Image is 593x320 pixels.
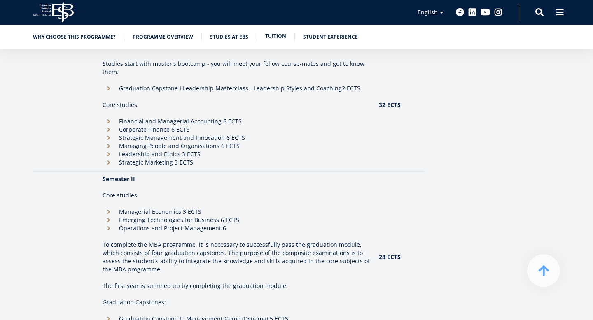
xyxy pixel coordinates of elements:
strong: 32 ECTS [379,101,401,109]
p: Core studies: [103,191,371,199]
strong: 28 ECTS [379,253,401,261]
span: Last Name [196,0,222,8]
span: Technology Innovation MBA [9,136,79,143]
li: Graduation Capstone I: 2 ECTS [103,84,371,93]
li: Leadership and Ethics 3 ECTS [103,150,371,158]
a: Youtube [481,8,490,16]
p: Studies start with master's bootcamp - you will meet your fellow course-mates and get to know them. [103,60,371,76]
li: Strategic Management and Innovation 6 ECTS [103,134,371,142]
a: Why choose this programme? [33,33,116,41]
a: Programme overview [133,33,193,41]
a: Tuition [265,32,286,40]
li: Strategic Marketing 3 ECTS [103,158,371,167]
input: Two-year MBA [2,125,7,131]
a: Student experience [303,33,358,41]
a: Linkedin [468,8,476,16]
span: Two-year MBA [9,125,45,132]
li: Operations and Project Management 6 [103,224,371,232]
p: To complete the MBA programme, it is necessary to successfully pass the graduation module, which ... [103,241,371,274]
strong: Semester II [103,175,135,183]
a: Instagram [494,8,502,16]
li: Managerial Economics 3 ECTS [103,208,371,216]
input: Technology Innovation MBA [2,136,7,141]
li: Corporate Finance 6 ECTS [103,125,371,134]
p: Core studies [103,101,371,109]
li: Managing People and Organisations 6 ECTS [103,142,371,150]
span: One-year MBA (in Estonian) [9,114,77,122]
p: Graduation Capstones: [103,298,371,306]
li: Emerging Technologies for Business 6 ECTS [103,216,371,224]
a: Studies at EBS [210,33,248,41]
b: Leadership Masterclass - Leadership Styles and Coaching [183,84,342,92]
input: One-year MBA (in Estonian) [2,115,7,120]
p: The first year is summed up by completing the graduation module. [103,274,371,298]
a: Facebook [456,8,464,16]
li: Financial and Managerial Accounting 6 ECTS [103,117,371,125]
